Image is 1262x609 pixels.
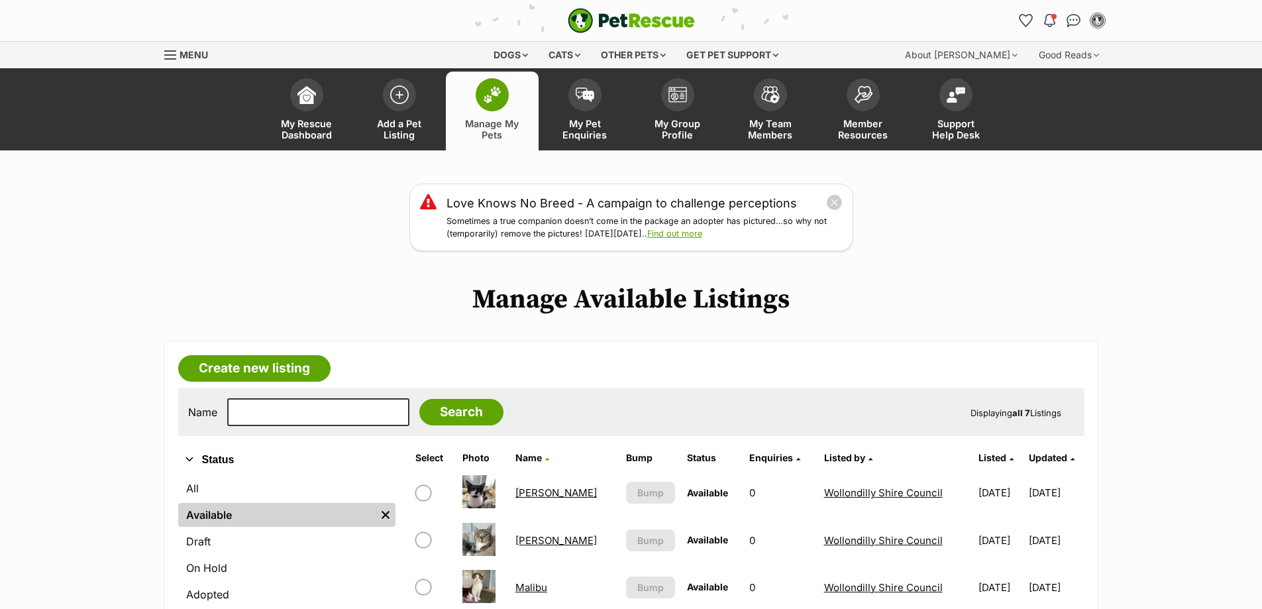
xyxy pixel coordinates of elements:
[515,534,597,547] a: [PERSON_NAME]
[971,408,1061,418] span: Displaying Listings
[1012,408,1030,418] strong: all 7
[1044,14,1055,27] img: notifications-46538b983faf8c2785f20acdc204bb7945ddae34d4c08c2a6579f10ce5e182be.svg
[626,482,675,504] button: Bump
[188,406,217,418] label: Name
[682,447,743,469] th: Status
[910,72,1002,150] a: Support Help Desk
[447,215,843,241] p: Sometimes a true companion doesn’t come in the package an adopter has pictured…so why not (tempor...
[637,486,664,500] span: Bump
[724,72,817,150] a: My Team Members
[744,470,817,516] td: 0
[626,577,675,598] button: Bump
[370,118,429,140] span: Add a Pet Listing
[539,72,631,150] a: My Pet Enquiries
[677,42,788,68] div: Get pet support
[1029,518,1083,563] td: [DATE]
[576,87,594,102] img: pet-enquiries-icon-7e3ad2cf08bfb03b45e93fb7055b45f3efa6380592205ae92323e6603595dc1f.svg
[687,581,728,592] span: Available
[1016,10,1037,31] a: Favourites
[626,529,675,551] button: Bump
[178,451,395,469] button: Status
[824,452,872,463] a: Listed by
[817,72,910,150] a: Member Resources
[1029,470,1083,516] td: [DATE]
[647,229,702,239] a: Find out more
[668,87,687,103] img: group-profile-icon-3fa3cf56718a62981997c0bc7e787c4b2cf8bcc04b72c1350f741eb67cf2f40e.svg
[687,534,728,545] span: Available
[978,452,1014,463] a: Listed
[515,486,597,499] a: [PERSON_NAME]
[749,452,793,463] span: translation missing: en.admin.listings.index.attributes.enquiries
[896,42,1027,68] div: About [PERSON_NAME]
[539,42,590,68] div: Cats
[621,447,680,469] th: Bump
[749,452,800,463] a: Enquiries
[515,581,547,594] a: Malibu
[297,85,316,104] img: dashboard-icon-eb2f2d2d3e046f16d808141f083e7271f6b2e854fb5c12c21221c1fb7104beca.svg
[178,529,395,553] a: Draft
[687,487,728,498] span: Available
[164,42,217,66] a: Menu
[277,118,337,140] span: My Rescue Dashboard
[1091,14,1104,27] img: Wollondilly Shire Council profile pic
[1029,42,1108,68] div: Good Reads
[555,118,615,140] span: My Pet Enquiries
[484,42,537,68] div: Dogs
[457,447,509,469] th: Photo
[1087,10,1108,31] button: My account
[631,72,724,150] a: My Group Profile
[947,87,965,103] img: help-desk-icon-fdf02630f3aa405de69fd3d07c3f3aa587a6932b1a1747fa1d2bba05be0121f9.svg
[390,85,409,104] img: add-pet-listing-icon-0afa8454b4691262ce3f59096e99ab1cd57d4a30225e0717b998d2c9b9846f56.svg
[515,452,549,463] a: Name
[1016,10,1108,31] ul: Account quick links
[515,452,542,463] span: Name
[353,72,446,150] a: Add a Pet Listing
[854,85,872,103] img: member-resources-icon-8e73f808a243e03378d46382f2149f9095a855e16c252ad45f914b54edf8863c.svg
[648,118,708,140] span: My Group Profile
[178,582,395,606] a: Adopted
[178,556,395,580] a: On Hold
[824,581,943,594] a: Wollondilly Shire Council
[761,86,780,103] img: team-members-icon-5396bd8760b3fe7c0b43da4ab00e1e3bb1a5d9ba89233759b79545d2d3fc5d0d.svg
[1029,452,1075,463] a: Updated
[637,533,664,547] span: Bump
[180,49,208,60] span: Menu
[178,476,395,500] a: All
[1063,10,1084,31] a: Conversations
[410,447,456,469] th: Select
[462,118,522,140] span: Manage My Pets
[1067,14,1080,27] img: chat-41dd97257d64d25036548639549fe6c8038ab92f7586957e7f3b1b290dea8141.svg
[978,452,1006,463] span: Listed
[741,118,800,140] span: My Team Members
[178,503,376,527] a: Available
[419,399,503,425] input: Search
[824,534,943,547] a: Wollondilly Shire Council
[446,72,539,150] a: Manage My Pets
[178,355,331,382] a: Create new listing
[824,452,865,463] span: Listed by
[973,518,1027,563] td: [DATE]
[376,503,395,527] a: Remove filter
[1039,10,1061,31] button: Notifications
[447,194,797,212] a: Love Knows No Breed - A campaign to challenge perceptions
[824,486,943,499] a: Wollondilly Shire Council
[744,518,817,563] td: 0
[483,86,501,103] img: manage-my-pets-icon-02211641906a0b7f246fdf0571729dbe1e7629f14944591b6c1af311fb30b64b.svg
[1029,452,1067,463] span: Updated
[637,581,664,594] span: Bump
[826,194,843,211] button: close
[592,42,675,68] div: Other pets
[833,118,893,140] span: Member Resources
[260,72,353,150] a: My Rescue Dashboard
[568,8,695,33] img: logo-e224e6f780fb5917bec1dbf3a21bbac754714ae5b6737aabdf751b685950b380.svg
[973,470,1027,516] td: [DATE]
[568,8,695,33] a: PetRescue
[926,118,986,140] span: Support Help Desk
